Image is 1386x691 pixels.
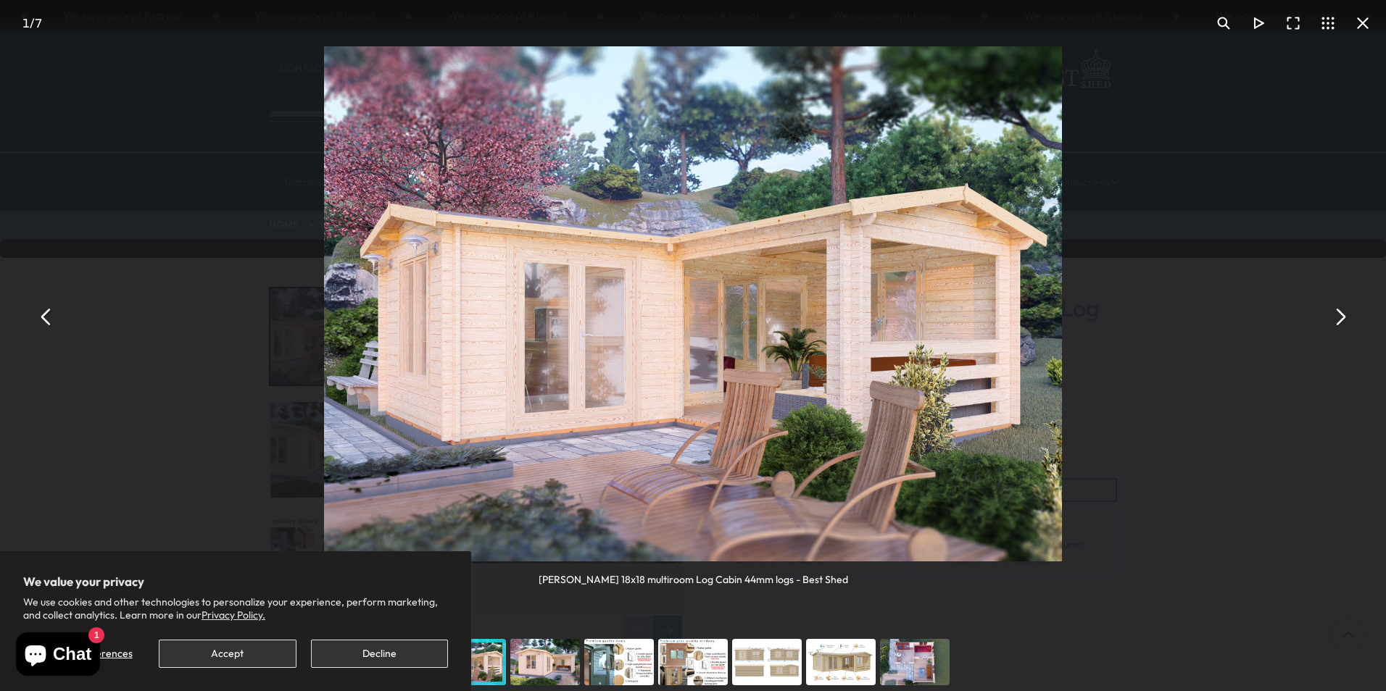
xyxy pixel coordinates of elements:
span: 7 [35,15,42,30]
button: Decline [311,640,448,668]
div: / [6,6,58,41]
button: Previous [29,299,64,334]
button: Accept [159,640,296,668]
button: Next [1322,299,1357,334]
inbox-online-store-chat: Shopify online store chat [12,632,104,679]
button: Close [1345,6,1380,41]
p: We use cookies and other technologies to personalize your experience, perform marketing, and coll... [23,595,448,621]
h2: We value your privacy [23,574,448,589]
span: 1 [22,15,30,30]
button: Toggle zoom level [1206,6,1241,41]
div: [PERSON_NAME] 18x18 multiroom Log Cabin 44mm logs - Best Shed [539,561,848,587]
a: Privacy Policy. [202,608,265,621]
button: Toggle thumbnails [1311,6,1345,41]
